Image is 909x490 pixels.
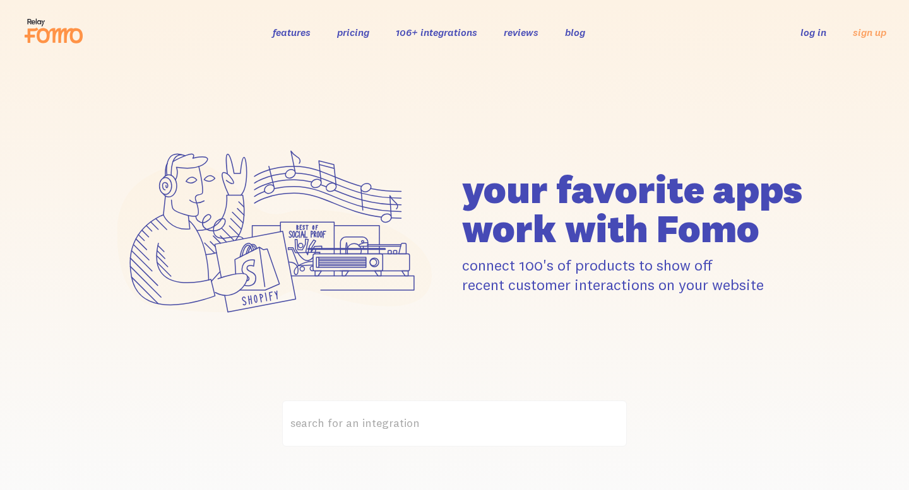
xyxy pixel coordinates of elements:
h1: your favorite apps work with Fomo [462,170,807,248]
a: 106+ integrations [396,26,477,38]
a: features [273,26,311,38]
a: blog [565,26,585,38]
a: sign up [853,26,886,39]
p: connect 100's of products to show off recent customer interactions on your website [462,255,807,295]
a: reviews [504,26,538,38]
label: search for an integration [282,400,627,446]
a: log in [800,26,826,38]
a: pricing [337,26,369,38]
